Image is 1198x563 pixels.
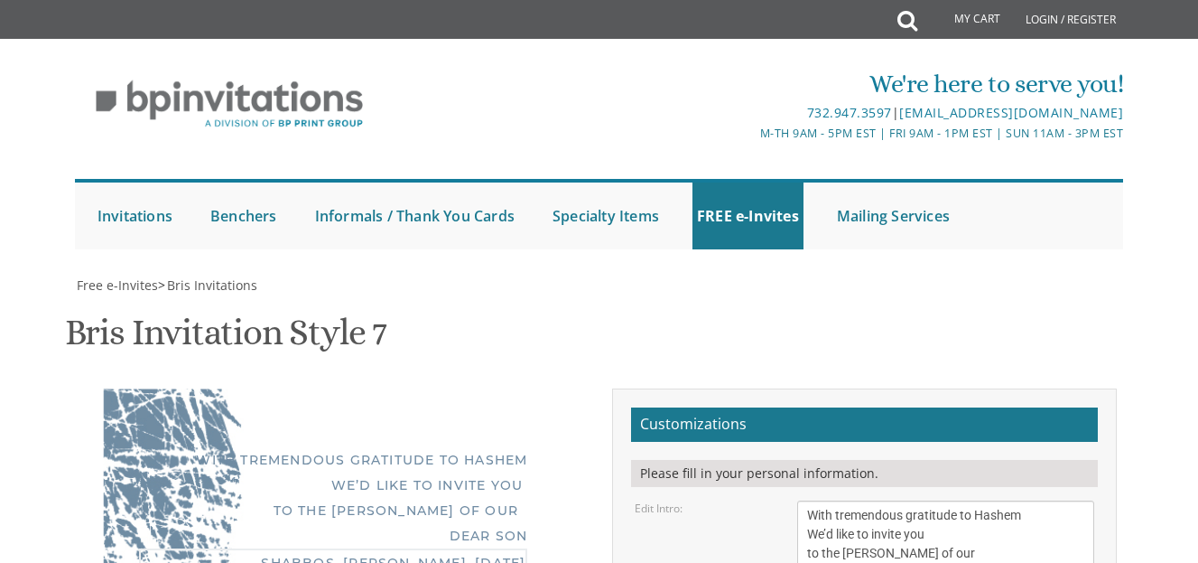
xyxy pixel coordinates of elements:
a: My Cart [915,2,1013,38]
a: [EMAIL_ADDRESS][DOMAIN_NAME] [899,104,1123,121]
h1: Bris Invitation Style 7 [65,313,386,366]
span: > [158,277,257,294]
h2: Customizations [631,408,1097,442]
a: Benchers [206,183,282,249]
a: FREE e-Invites [692,183,803,249]
a: Informals / Thank You Cards [311,183,519,249]
a: Invitations [93,183,177,249]
div: M-Th 9am - 5pm EST | Fri 9am - 1pm EST | Sun 11am - 3pm EST [425,124,1123,143]
span: Bris Invitations [167,277,257,294]
a: Mailing Services [832,183,954,249]
div: Please fill in your personal information. [631,460,1097,487]
img: BP Invitation Loft [75,67,385,142]
a: Specialty Items [548,183,664,249]
a: 732.947.3597 [807,104,892,121]
span: Free e-Invites [77,277,158,294]
a: Free e-Invites [75,277,158,294]
a: Bris Invitations [165,277,257,294]
div: | [425,102,1123,124]
div: With tremendous gratitude to Hashem We’d like to invite you to the [PERSON_NAME] of our dear son [139,447,527,549]
label: Edit Intro: [635,501,683,516]
div: We're here to serve you! [425,66,1123,102]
